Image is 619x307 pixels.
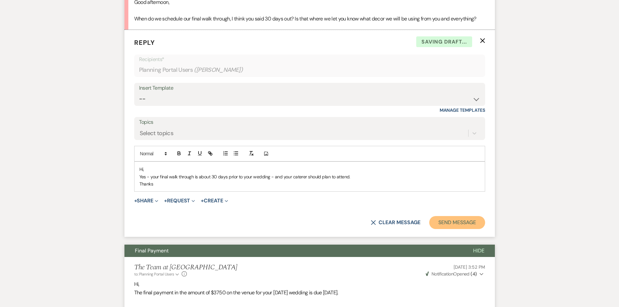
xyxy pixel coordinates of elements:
[134,289,338,296] span: The final payment in the amount of $3750 on the venue for your [DATE] wedding is due [DATE].
[471,271,477,277] strong: ( 4 )
[194,66,243,74] span: ( [PERSON_NAME] )
[201,198,204,203] span: +
[134,15,485,23] p: When do we schedule our final walk through, I think you said 30 days out? Is that where we let yo...
[134,263,238,272] h5: The Team at [GEOGRAPHIC_DATA]
[134,271,180,277] button: to: Planning Portal Users
[164,198,195,203] button: Request
[134,272,174,277] span: to: Planning Portal Users
[139,83,480,93] div: Insert Template
[432,271,453,277] span: Notification
[134,198,159,203] button: Share
[140,129,174,138] div: Select topics
[440,107,485,113] a: Manage Templates
[135,247,169,254] span: Final Payment
[134,198,137,203] span: +
[429,216,485,229] button: Send Message
[425,271,485,277] button: NotificationOpened (4)
[139,55,480,64] p: Recipients*
[201,198,228,203] button: Create
[164,198,167,203] span: +
[454,264,485,270] span: [DATE] 3:52 PM
[124,245,463,257] button: Final Payment
[416,36,472,47] span: Saving draft...
[139,64,480,76] div: Planning Portal Users
[426,271,477,277] span: Opened
[139,118,480,127] label: Topics
[134,38,155,47] span: Reply
[371,220,420,225] button: Clear message
[473,247,484,254] span: Hide
[139,180,480,187] p: Thanks
[139,166,480,173] p: Hi,
[139,173,480,180] p: Yes - your final walk through is about 30 days prior to your wedding - and your caterer should pl...
[463,245,495,257] button: Hide
[134,281,139,288] span: Hi,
